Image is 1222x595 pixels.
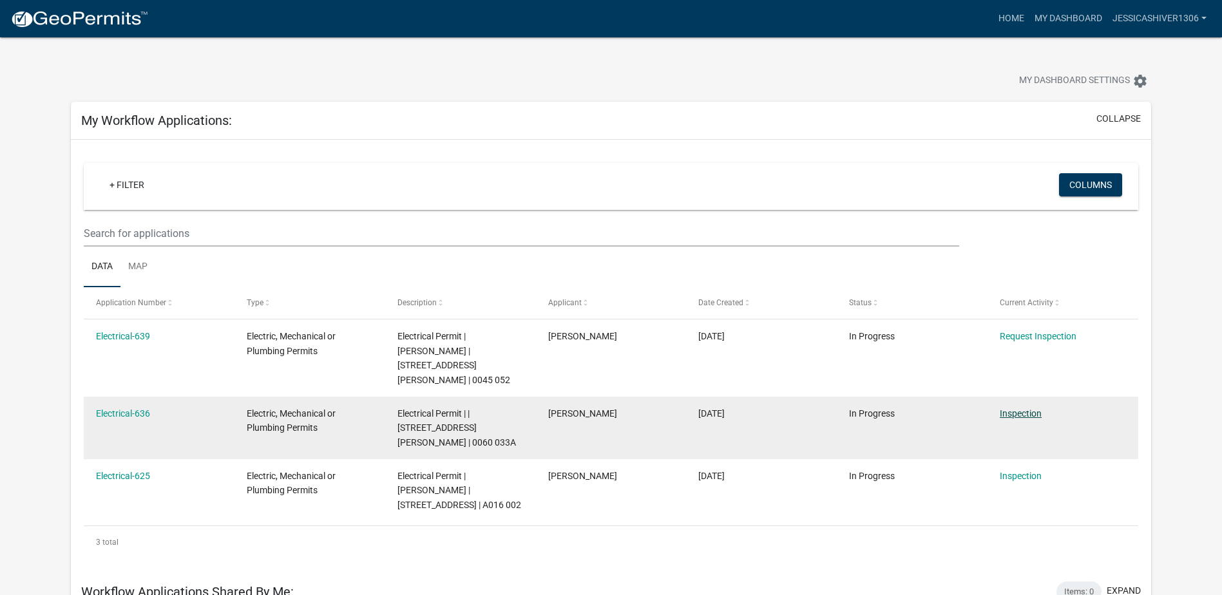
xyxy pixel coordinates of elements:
span: Date Created [698,298,743,307]
datatable-header-cell: Description [385,287,536,318]
div: collapse [71,140,1151,571]
span: Electrical Permit | Jessica Shiver | 302 BEAR CREEK RD, Valdosta 31603 | A016 002 [397,471,521,511]
span: 10/01/2025 [698,408,725,419]
datatable-header-cell: Application Number [84,287,234,318]
span: My Dashboard Settings [1019,73,1130,89]
datatable-header-cell: Type [234,287,385,318]
span: Jessica Shiver [548,408,617,419]
datatable-header-cell: Current Activity [988,287,1138,318]
a: Electrical-636 [96,408,150,419]
div: 3 total [84,526,1138,558]
span: In Progress [849,331,895,341]
span: Electrical Permit | | 1865 FUTCH RD, Valdosta 31603 | 0060 033A [397,408,516,448]
a: My Dashboard [1029,6,1107,31]
a: Home [993,6,1029,31]
span: 10/06/2025 [698,331,725,341]
a: Data [84,247,120,288]
span: Electric, Mechanical or Plumbing Permits [247,331,336,356]
a: Map [120,247,155,288]
a: Inspection [1000,471,1042,481]
a: Inspection [1000,408,1042,419]
i: settings [1132,73,1148,89]
span: Current Activity [1000,298,1053,307]
a: Request Inspection [1000,331,1076,341]
datatable-header-cell: Date Created [686,287,837,318]
a: Electrical-639 [96,331,150,341]
button: collapse [1096,112,1141,126]
a: Electrical-625 [96,471,150,481]
a: + Filter [99,173,155,196]
a: JessicaShiver1306 [1107,6,1212,31]
span: Electrical Permit | Jessica Shiver | 2985 WHIDDON ROWAN RD, Valdosta 31603 | 0045 052 [397,331,510,385]
span: Electric, Mechanical or Plumbing Permits [247,408,336,433]
datatable-header-cell: Applicant [535,287,686,318]
h5: My Workflow Applications: [81,113,232,128]
span: In Progress [849,408,895,419]
span: Electric, Mechanical or Plumbing Permits [247,471,336,496]
span: Jessica Shiver [548,331,617,341]
span: Description [397,298,437,307]
button: Columns [1059,173,1122,196]
span: Type [247,298,263,307]
input: Search for applications [84,220,959,247]
datatable-header-cell: Status [837,287,988,318]
span: Application Number [96,298,166,307]
span: Status [849,298,872,307]
span: 09/11/2025 [698,471,725,481]
span: Jessica Shiver [548,471,617,481]
span: Applicant [548,298,582,307]
span: In Progress [849,471,895,481]
button: My Dashboard Settingssettings [1009,68,1158,93]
